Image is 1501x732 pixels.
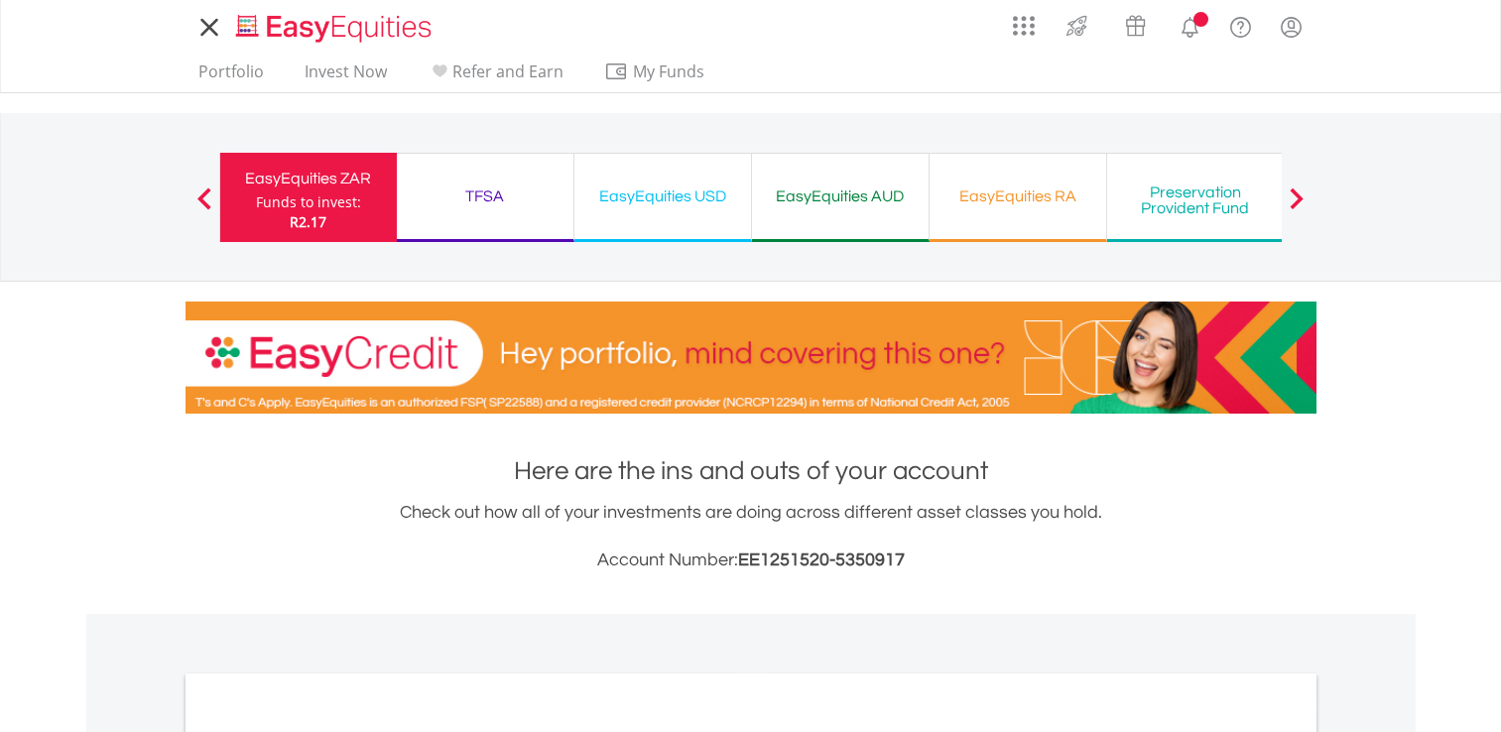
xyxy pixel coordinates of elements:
[290,212,326,231] span: R2.17
[256,192,361,212] div: Funds to invest:
[452,61,563,82] span: Refer and Earn
[297,61,395,92] a: Invest Now
[185,197,224,217] button: Previous
[1106,5,1165,42] a: Vouchers
[186,453,1316,489] h1: Here are the ins and outs of your account
[1277,197,1316,217] button: Next
[420,61,571,92] a: Refer and Earn
[604,59,734,84] span: My Funds
[738,550,905,569] span: EE1251520-5350917
[409,183,562,210] div: TFSA
[186,302,1316,414] img: EasyCredit Promotion Banner
[1119,184,1272,216] div: Preservation Provident Fund
[1119,10,1152,42] img: vouchers-v2.svg
[232,12,439,45] img: EasyEquities_Logo.png
[941,183,1094,210] div: EasyEquities RA
[586,183,739,210] div: EasyEquities USD
[1061,10,1093,42] img: thrive-v2.svg
[1215,5,1266,45] a: FAQ's and Support
[186,499,1316,574] div: Check out how all of your investments are doing across different asset classes you hold.
[186,547,1316,574] h3: Account Number:
[1165,5,1215,45] a: Notifications
[1013,15,1035,37] img: grid-menu-icon.svg
[1000,5,1048,37] a: AppsGrid
[190,61,272,92] a: Portfolio
[1266,5,1316,49] a: My Profile
[764,183,917,210] div: EasyEquities AUD
[228,5,439,45] a: Home page
[232,165,385,192] div: EasyEquities ZAR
